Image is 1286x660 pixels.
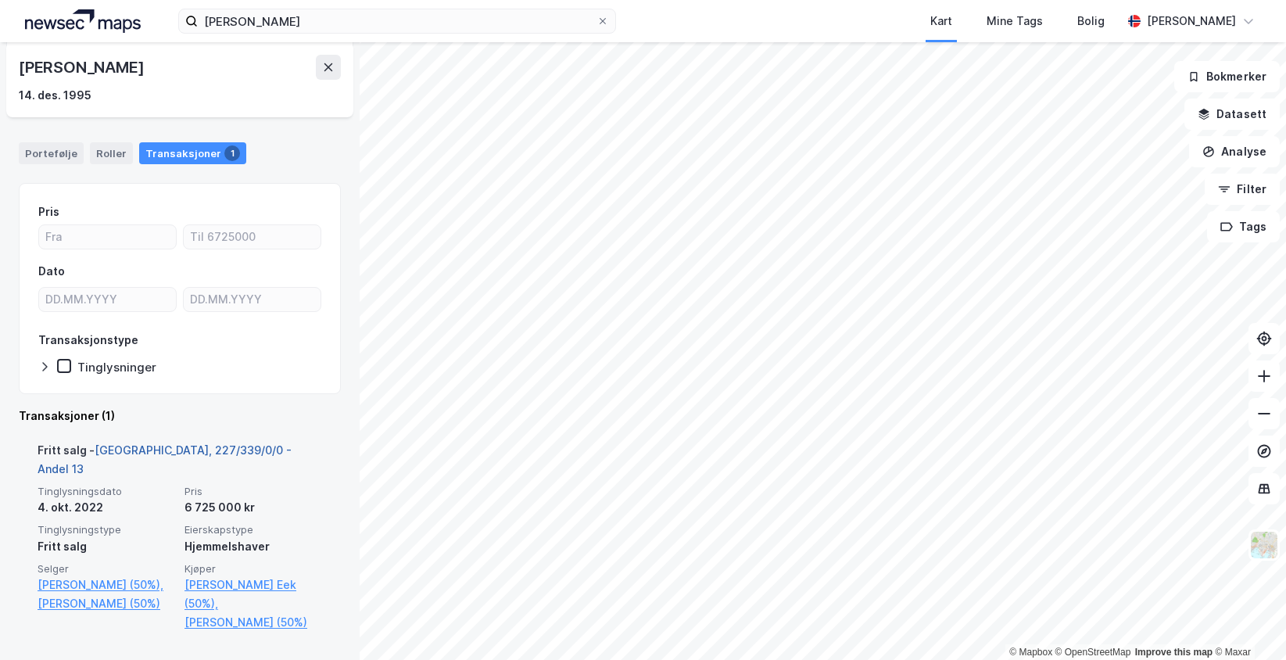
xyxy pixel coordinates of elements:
span: Selger [38,562,175,576]
div: Hjemmelshaver [184,537,322,556]
img: logo.a4113a55bc3d86da70a041830d287a7e.svg [25,9,141,33]
a: [PERSON_NAME] (50%) [184,613,322,632]
div: 4. okt. 2022 [38,498,175,517]
div: Fritt salg [38,537,175,556]
input: Fra [39,225,176,249]
a: [PERSON_NAME] (50%) [38,594,175,613]
div: Roller [90,142,133,164]
a: Mapbox [1009,647,1052,658]
img: Z [1249,530,1279,560]
div: Tinglysninger [77,360,156,375]
div: [PERSON_NAME] [19,55,147,80]
a: [PERSON_NAME] (50%), [38,576,175,594]
input: Til 6725000 [184,225,321,249]
span: Tinglysningstype [38,523,175,536]
div: 1 [224,145,240,161]
span: Pris [184,485,322,498]
div: Kart [930,12,952,30]
button: Datasett [1184,99,1280,130]
span: Eierskapstype [184,523,322,536]
div: Portefølje [19,142,84,164]
div: Transaksjoner [139,142,246,164]
div: Mine Tags [987,12,1043,30]
span: Kjøper [184,562,322,576]
button: Analyse [1189,136,1280,167]
div: Transaksjoner (1) [19,407,341,425]
span: Tinglysningsdato [38,485,175,498]
div: 6 725 000 kr [184,498,322,517]
a: OpenStreetMap [1055,647,1131,658]
a: [PERSON_NAME] Eek (50%), [184,576,322,613]
div: Fritt salg - [38,441,322,485]
input: DD.MM.YYYY [39,288,176,311]
iframe: Chat Widget [1208,585,1286,660]
a: Improve this map [1135,647,1213,658]
input: Søk på adresse, matrikkel, gårdeiere, leietakere eller personer [198,9,596,33]
button: Filter [1205,174,1280,205]
div: Dato [38,262,65,281]
button: Bokmerker [1174,61,1280,92]
div: Pris [38,203,59,221]
div: 14. des. 1995 [19,86,91,105]
div: [PERSON_NAME] [1147,12,1236,30]
div: Transaksjonstype [38,331,138,350]
button: Tags [1207,211,1280,242]
div: Bolig [1077,12,1105,30]
a: [GEOGRAPHIC_DATA], 227/339/0/0 - Andel 13 [38,443,292,475]
input: DD.MM.YYYY [184,288,321,311]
